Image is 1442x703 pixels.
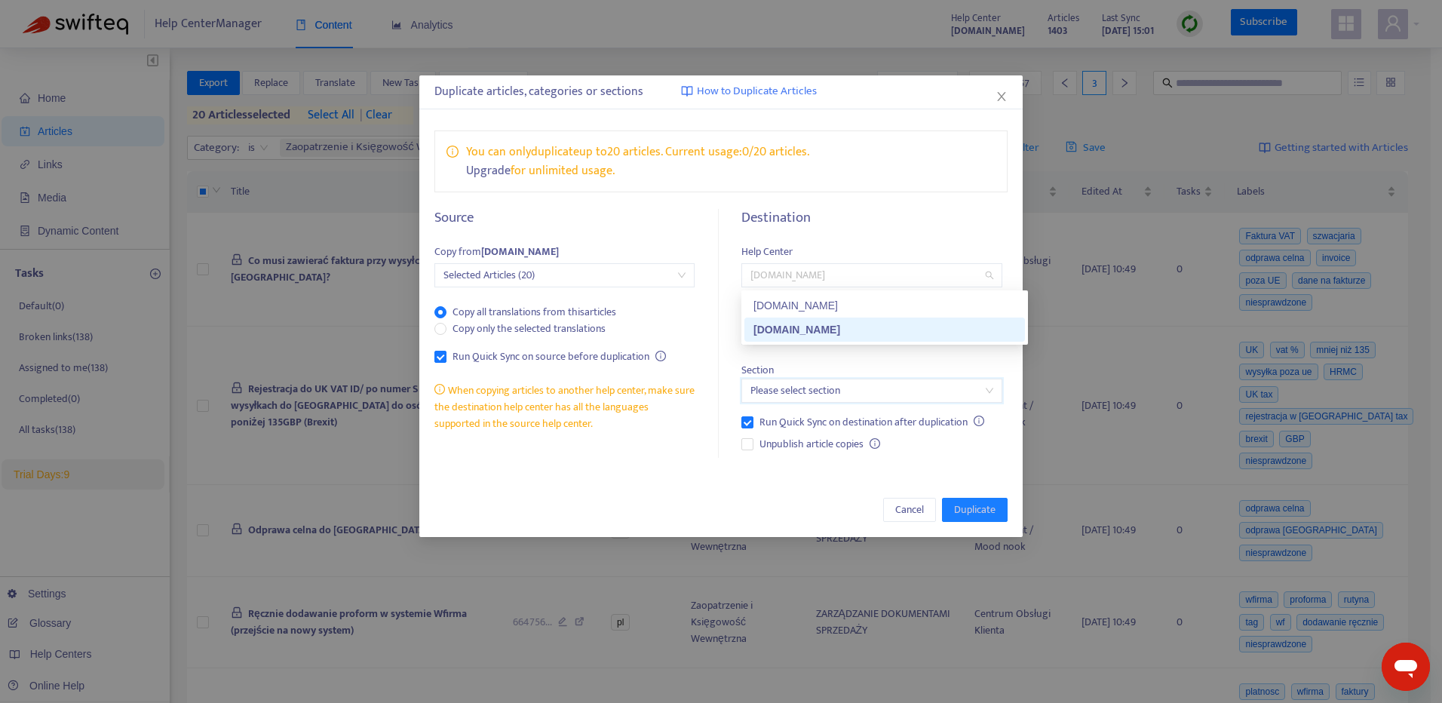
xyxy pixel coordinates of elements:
span: Copy all translations from this articles [446,304,622,321]
p: for unlimited usage. [466,161,809,180]
iframe: Przycisk uruchamiania okna komunikatora, konwersacja w toku [1382,643,1430,691]
div: pomoc.skandynawskieuchwyty.pl [744,293,1025,318]
span: close [996,91,1008,103]
span: Run Quick Sync on destination after duplication [753,414,974,431]
span: info-circle [655,351,666,361]
div: employees.moodnook.com [744,318,1025,342]
div: [DOMAIN_NAME] [753,297,1016,314]
a: How to Duplicate Articles [681,83,817,100]
strong: [DOMAIN_NAME] [481,243,559,260]
span: Unpublish article copies [753,436,870,453]
span: employees.moodnook.com [750,264,993,287]
span: Copy from [434,243,559,260]
span: How to Duplicate Articles [697,83,817,100]
a: Upgrade [466,161,511,181]
span: Cancel [895,502,924,518]
div: Duplicate articles, categories or sections [434,83,1008,101]
span: Run Quick Sync on source before duplication [446,348,655,365]
span: info-circle [446,143,459,158]
span: info-circle [870,438,880,449]
button: Close [993,88,1010,105]
img: image-link [681,85,693,97]
div: [DOMAIN_NAME] [753,321,1016,338]
button: Cancel [883,498,936,522]
button: Duplicate [942,498,1008,522]
span: Copy only the selected translations [446,321,612,337]
span: Help Center [741,243,793,260]
p: You can only duplicate up to 20 articles . Current usage: 0 / 20 articles . [466,143,809,161]
h5: Source [434,210,695,227]
span: Selected Articles (20) [443,264,686,287]
span: info-circle [974,416,984,426]
span: Section [741,361,774,379]
span: info-circle [434,384,445,394]
h5: Destination [741,210,1002,227]
div: When copying articles to another help center, make sure the destination help center has all the l... [434,382,695,432]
